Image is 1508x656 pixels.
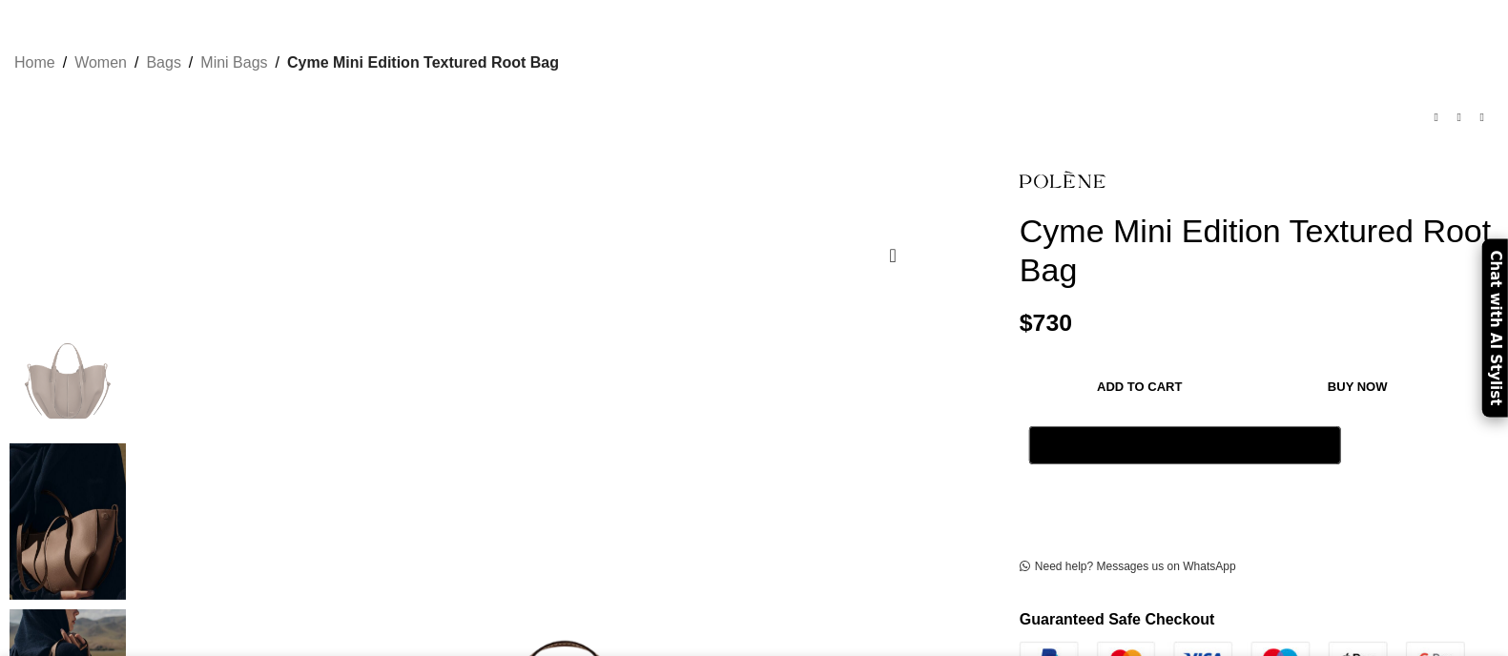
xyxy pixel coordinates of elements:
img: Polene bag [10,443,126,600]
button: Buy now [1260,367,1456,407]
h1: Cyme Mini Edition Textured Root Bag [1020,212,1494,290]
iframe: Secure express checkout frame [1025,475,1345,521]
img: Polene [10,277,126,433]
nav: Breadcrumb [14,51,559,75]
a: Next product [1471,106,1494,129]
a: Women [74,51,127,75]
bdi: 730 [1020,310,1072,336]
a: Need help? Messages us on WhatsApp [1020,560,1236,575]
a: Home [14,51,55,75]
img: Polene [1020,157,1105,202]
a: Previous product [1425,106,1448,129]
a: Mini Bags [200,51,267,75]
span: Cyme Mini Edition Textured Root Bag [287,51,559,75]
a: Bags [146,51,180,75]
strong: Guaranteed Safe Checkout [1020,611,1215,627]
span: $ [1020,310,1033,336]
button: Pay with GPay [1029,426,1341,464]
button: Add to cart [1029,367,1250,407]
